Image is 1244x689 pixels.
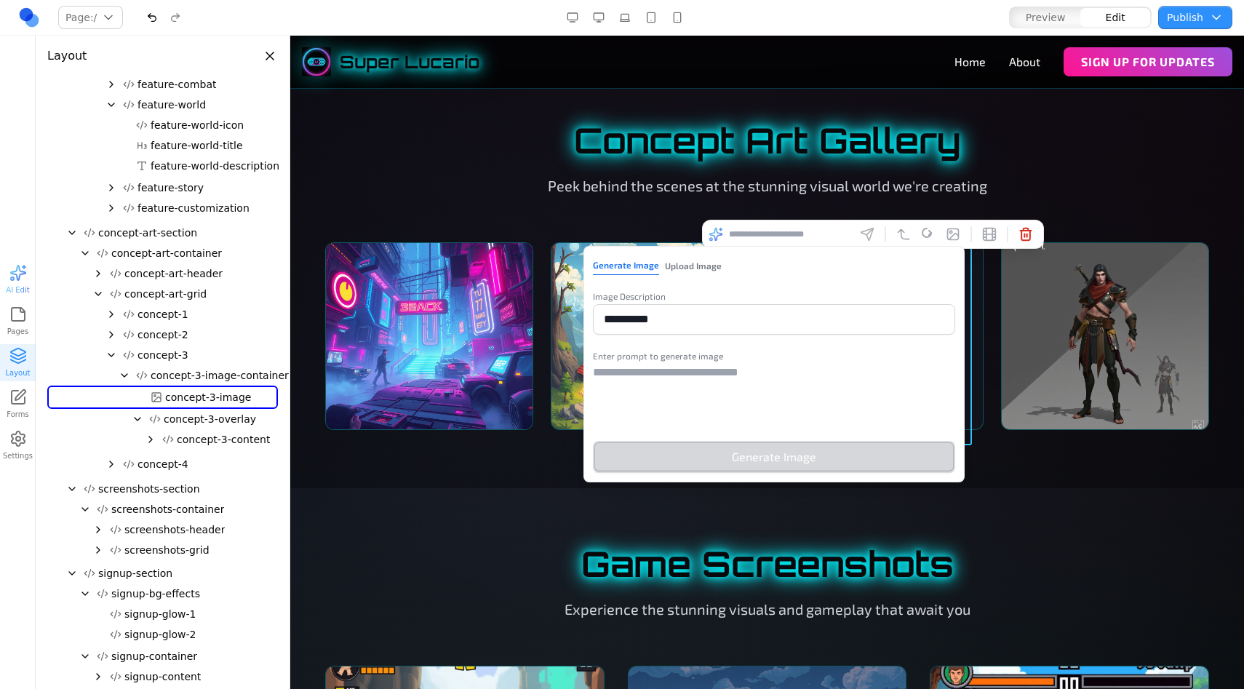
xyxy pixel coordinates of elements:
[639,6,663,29] button: Tablet
[375,220,431,239] button: Upload Image
[117,454,278,474] button: concept-4
[164,412,256,426] span: concept-3-overlay
[117,345,278,365] button: concept-3
[151,118,244,132] span: feature-world-icon
[66,483,78,495] button: Collapse
[137,307,188,322] span: concept-1
[92,268,104,279] button: Expand
[124,522,225,537] span: screenshots-header
[104,540,278,560] button: screenshots-grid
[105,458,117,470] button: Expand
[137,180,204,195] span: feature-story
[105,182,117,194] button: Expand
[66,567,78,579] button: Collapse
[151,368,289,383] span: concept-3-image-container
[117,74,278,95] button: feature-combat
[117,95,278,115] button: feature-world
[124,669,201,684] span: signup-content
[79,503,91,515] button: Collapse
[91,499,278,519] button: screenshots-container
[98,566,172,581] span: signup-section
[132,413,143,425] button: Collapse
[111,586,200,601] span: signup-bg-effects
[303,220,369,239] button: Generate Image
[66,227,78,239] button: Collapse
[92,524,104,535] button: Expand
[104,666,278,687] button: signup-content
[145,434,156,445] button: Expand
[98,482,200,496] span: screenshots-section
[79,247,91,259] button: Collapse
[111,246,222,260] span: concept-art-container
[303,315,433,325] label: Enter prompt to generate image
[78,479,278,499] button: screenshots-section
[78,563,278,584] button: signup-section
[91,243,278,263] button: concept-art-container
[124,266,223,281] span: concept-art-header
[130,365,295,386] button: concept-3-image-container
[6,284,29,295] span: AI Edit
[119,370,130,381] button: Collapse
[104,519,278,540] button: screenshots-header
[124,287,207,301] span: concept-art-grid
[137,97,206,112] span: feature-world
[1026,10,1066,25] span: Preview
[47,47,87,65] h3: Layout
[111,649,197,664] span: signup-container
[1106,10,1125,25] span: Edit
[104,624,278,645] button: signup-glow-2
[124,543,210,557] span: screenshots-grid
[165,390,251,405] span: concept-3-image
[117,324,278,345] button: concept-2
[561,6,584,29] button: Desktop Wide
[137,201,250,215] span: feature-customization
[151,159,279,173] span: feature-world-description
[137,457,188,471] span: concept-4
[587,6,610,29] button: Desktop
[104,263,278,284] button: concept-art-header
[130,156,285,176] button: feature-world-description
[105,329,117,340] button: Expand
[92,544,104,556] button: Expand
[92,671,104,682] button: Expand
[117,198,278,218] button: feature-customization
[290,36,1244,689] iframe: Preview
[104,604,278,624] button: signup-glow-1
[137,77,216,92] span: feature-combat
[130,115,278,135] button: feature-world-icon
[145,387,276,407] button: concept-3-image
[124,607,196,621] span: signup-glow-1
[78,223,278,243] button: concept-art-section
[79,588,91,600] button: Collapse
[105,308,117,320] button: Expand
[111,502,224,517] span: screenshots-container
[117,178,278,198] button: feature-story
[177,432,270,447] span: concept-3-content
[105,79,117,90] button: Expand
[137,348,188,362] span: concept-3
[143,409,278,429] button: concept-3-overlay
[104,284,278,304] button: concept-art-grid
[303,405,665,437] button: Generate Image
[92,288,104,300] button: Collapse
[91,646,278,666] button: signup-container
[124,627,196,642] span: signup-glow-2
[105,349,117,361] button: Collapse
[79,650,91,662] button: Collapse
[98,226,197,240] span: concept-art-section
[117,304,278,324] button: concept-1
[156,429,278,450] button: concept-3-content
[666,6,689,29] button: Mobile
[105,202,117,214] button: Expand
[58,6,123,29] button: Page:/
[151,138,243,153] span: feature-world-title
[137,327,188,342] span: concept-2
